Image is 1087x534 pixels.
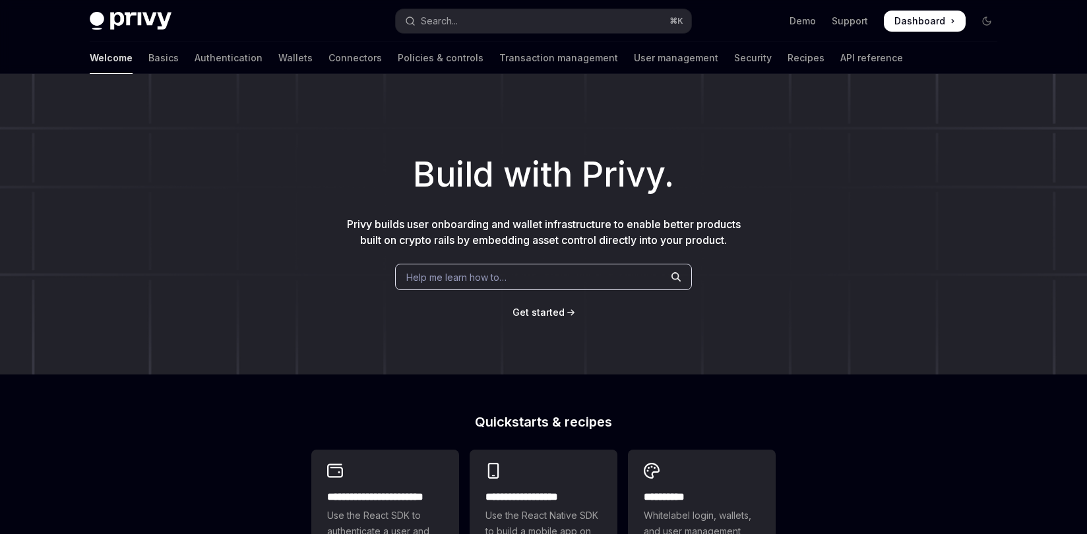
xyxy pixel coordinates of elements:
a: Wallets [278,42,313,74]
a: Authentication [195,42,263,74]
span: Help me learn how to… [406,270,507,284]
a: User management [634,42,718,74]
a: API reference [840,42,903,74]
a: Recipes [788,42,824,74]
a: Basics [148,42,179,74]
a: Support [832,15,868,28]
a: Get started [512,306,565,319]
img: dark logo [90,12,171,30]
a: Security [734,42,772,74]
button: Open search [396,9,691,33]
span: Dashboard [894,15,945,28]
a: Dashboard [884,11,966,32]
a: Welcome [90,42,133,74]
span: Privy builds user onboarding and wallet infrastructure to enable better products built on crypto ... [347,218,741,247]
button: Toggle dark mode [976,11,997,32]
span: ⌘ K [669,16,683,26]
a: Connectors [328,42,382,74]
div: Search... [421,13,458,29]
a: Transaction management [499,42,618,74]
h2: Quickstarts & recipes [311,415,776,429]
span: Get started [512,307,565,318]
h1: Build with Privy. [21,149,1066,200]
a: Policies & controls [398,42,483,74]
a: Demo [790,15,816,28]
